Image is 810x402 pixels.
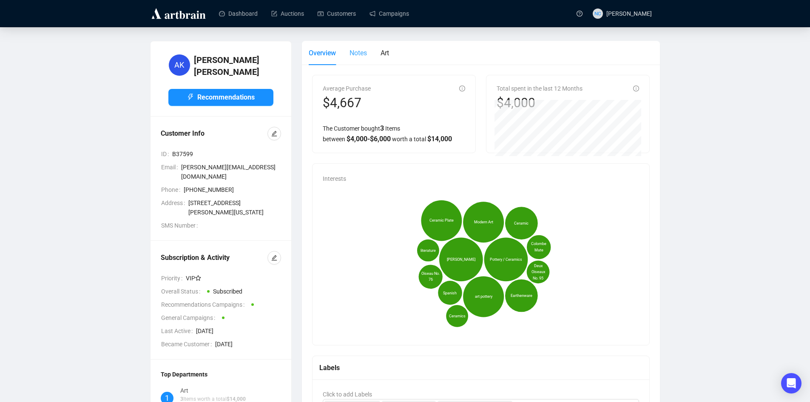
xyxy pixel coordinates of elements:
[381,49,389,57] span: Art
[529,263,547,281] span: Deux Oiseaux No. 95
[184,185,281,194] span: [PHONE_NUMBER]
[421,271,440,283] span: Oiseau No. 76
[475,294,492,299] span: art pottery
[195,275,201,281] span: star
[161,274,186,283] span: Priority
[174,59,184,71] span: AK
[318,3,356,25] a: Customers
[606,10,652,17] span: [PERSON_NAME]
[161,185,184,194] span: Phone
[194,54,273,78] h4: [PERSON_NAME] [PERSON_NAME]
[197,92,255,103] span: Recommendations
[474,219,493,225] span: Modern Art
[271,3,304,25] a: Auctions
[319,362,643,373] div: Labels
[187,94,194,100] span: thunderbolt
[161,149,172,159] span: ID
[459,86,465,91] span: info-circle
[633,86,639,91] span: info-circle
[323,391,372,398] span: Click to add Labels
[180,386,246,395] div: Art
[323,85,371,92] span: Average Purchase
[150,7,207,20] img: logo
[161,326,196,336] span: Last Active
[168,89,273,106] button: Recommendations
[180,396,183,402] span: 3
[323,95,371,111] div: $4,667
[510,293,532,299] span: Earthenware
[380,124,384,132] span: 3
[161,313,219,322] span: General Campaigns
[161,339,215,349] span: Became Customer
[514,220,529,226] span: Ceramic
[161,128,267,139] div: Customer Info
[594,9,601,17] span: NC
[161,253,267,263] div: Subscription & Activity
[446,257,475,262] span: [PERSON_NAME]
[781,373,801,393] div: Open Intercom Messenger
[186,274,201,283] span: VIP
[309,49,336,57] span: Overview
[196,326,281,336] span: [DATE]
[497,85,583,92] span: Total spent in the last 12 Months
[369,3,409,25] a: Campaigns
[161,300,248,309] span: Recommendations Campaigns
[497,95,583,111] div: $4,000
[227,396,246,402] span: $ 14,000
[347,135,391,143] span: $ 4,000 - $ 6,000
[161,287,204,296] span: Overall Status
[161,370,281,379] div: Top Departments
[188,198,281,217] span: [STREET_ADDRESS][PERSON_NAME][US_STATE]
[427,135,452,143] span: $ 14,000
[181,163,281,181] span: [PERSON_NAME][EMAIL_ADDRESS][DOMAIN_NAME]
[449,313,465,319] span: Ceramics
[213,288,242,295] span: Subscribed
[161,163,181,181] span: Email
[215,339,281,349] span: [DATE]
[429,218,453,224] span: Ceramic Plate
[577,11,583,17] span: question-circle
[420,248,435,254] span: literature
[271,255,277,261] span: edit
[323,123,465,144] div: The Customer bought Items between worth a total
[161,198,188,217] span: Address
[489,257,522,262] span: Pottery / Ceramics
[443,290,457,296] span: Spanish
[219,3,258,25] a: Dashboard
[529,241,548,253] span: Colombe Mate
[161,221,201,230] span: SMS Number
[172,149,281,159] span: B37599
[271,131,277,137] span: edit
[323,175,346,182] span: Interests
[350,49,367,57] span: Notes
